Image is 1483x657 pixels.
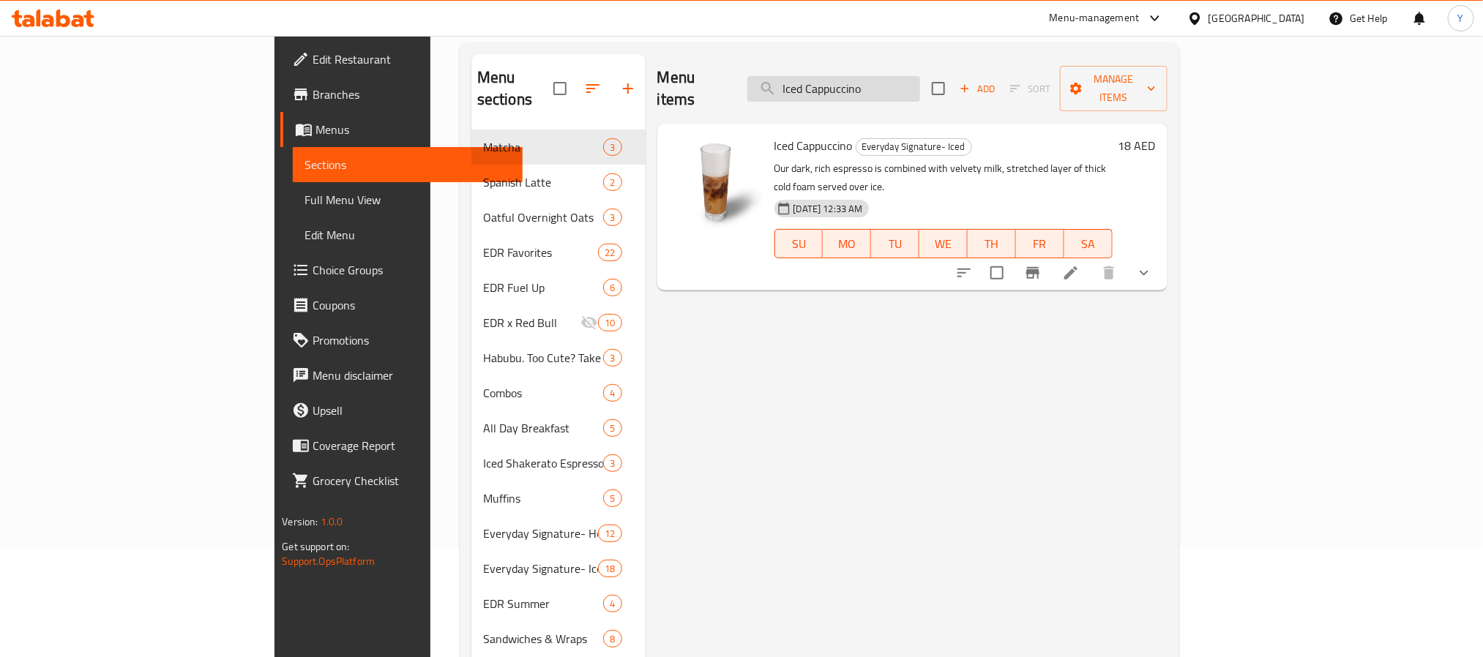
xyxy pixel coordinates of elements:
[603,419,621,437] div: items
[954,78,1001,100] button: Add
[313,331,510,349] span: Promotions
[1070,233,1107,255] span: SA
[483,173,604,191] span: Spanish Latte
[580,314,598,331] svg: Inactive section
[280,77,522,112] a: Branches
[957,80,997,97] span: Add
[293,147,522,182] a: Sections
[829,233,865,255] span: MO
[313,296,510,314] span: Coupons
[471,551,646,586] div: Everyday Signature- Iced18
[599,527,621,541] span: 12
[1458,10,1464,26] span: Y
[669,135,763,229] img: Iced Cappuccino
[877,233,914,255] span: TU
[1091,255,1127,290] button: delete
[280,358,522,393] a: Menu disclaimer
[604,351,621,365] span: 3
[483,209,604,226] span: Oatful Overnight Oats
[483,454,604,472] span: Iced Shakerato Espresso
[313,261,510,279] span: Choice Groups
[282,552,375,571] a: Support.OpsPlatform
[321,512,343,531] span: 1.0.0
[483,279,604,296] span: EDR Fuel Up
[781,233,818,255] span: SU
[483,349,604,367] span: Habubu. Too Cute? Take a Bite!
[471,516,646,551] div: Everyday Signature- Hot12
[1062,264,1080,282] a: Edit menu item
[313,437,510,454] span: Coverage Report
[610,71,646,106] button: Add section
[483,595,604,612] span: EDR Summer
[280,112,522,147] a: Menus
[471,375,646,410] div: Combos4
[1050,10,1140,27] div: Menu-management
[471,586,646,621] div: EDR Summer4
[604,140,621,154] span: 3
[471,305,646,340] div: EDR x Red Bull10
[282,512,318,531] span: Version:
[603,489,621,507] div: items
[1135,264,1153,282] svg: Show Choices
[823,229,871,258] button: MO
[1060,66,1167,111] button: Manage items
[599,316,621,330] span: 10
[604,632,621,646] span: 8
[313,472,510,489] span: Grocery Checklist
[483,560,598,577] span: Everyday Signature- Iced
[293,217,522,252] a: Edit Menu
[280,393,522,428] a: Upsell
[954,78,1001,100] span: Add item
[1072,70,1155,107] span: Manage items
[471,200,646,235] div: Oatful Overnight Oats3
[774,229,823,258] button: SU
[604,457,621,470] span: 3
[599,562,621,576] span: 18
[313,402,510,419] span: Upsell
[1064,229,1113,258] button: SA
[280,42,522,77] a: Edit Restaurant
[483,244,598,261] span: EDR Favorites
[604,386,621,400] span: 4
[919,229,968,258] button: WE
[282,537,349,556] span: Get support on:
[1015,255,1050,290] button: Branch-specific-item
[598,525,621,542] div: items
[788,202,869,216] span: [DATE] 12:33 AM
[483,384,604,402] div: Combos
[856,138,971,155] span: Everyday Signature- Iced
[1016,229,1064,258] button: FR
[925,233,962,255] span: WE
[313,50,510,68] span: Edit Restaurant
[471,410,646,446] div: All Day Breakfast5
[604,281,621,295] span: 6
[598,560,621,577] div: items
[483,489,604,507] span: Muffins
[946,255,982,290] button: sort-choices
[747,76,920,102] input: search
[313,367,510,384] span: Menu disclaimer
[483,630,604,647] span: Sandwiches & Wraps
[280,288,522,323] a: Coupons
[604,597,621,611] span: 4
[1127,255,1162,290] button: show more
[483,525,598,542] span: Everyday Signature- Hot
[305,226,510,244] span: Edit Menu
[604,421,621,435] span: 5
[483,138,604,156] span: Matcha
[974,233,1010,255] span: TH
[471,270,646,305] div: EDR Fuel Up6
[280,252,522,288] a: Choice Groups
[603,279,621,296] div: items
[604,492,621,506] span: 5
[471,446,646,481] div: Iced Shakerato Espresso3
[471,340,646,375] div: Habubu. Too Cute? Take a Bite!3
[280,463,522,498] a: Grocery Checklist
[471,621,646,656] div: Sandwiches & Wraps8
[657,67,731,110] h2: Menu items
